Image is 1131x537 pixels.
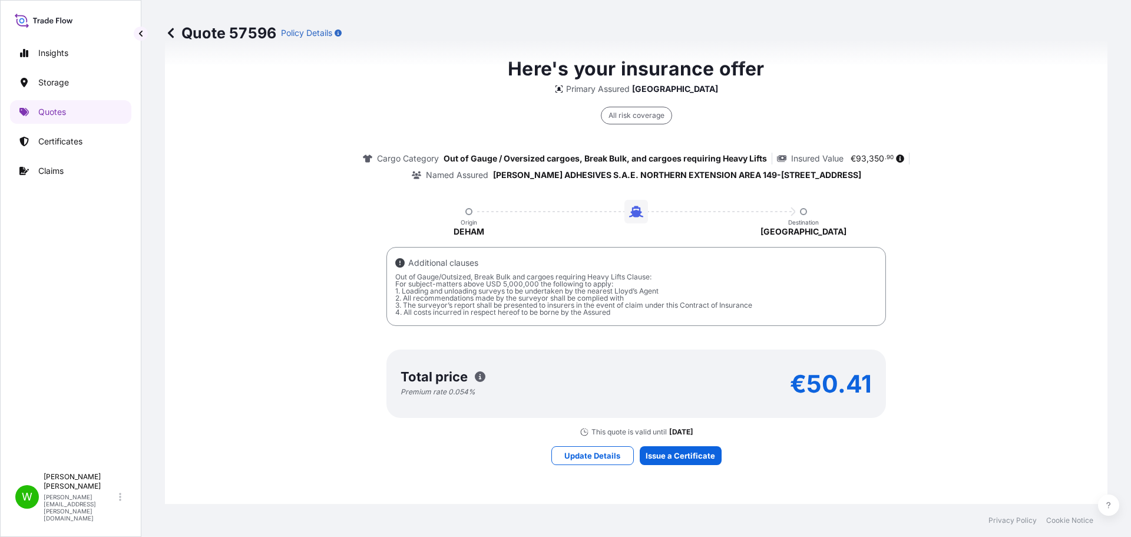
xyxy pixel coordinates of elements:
[38,165,64,177] p: Claims
[426,169,488,181] p: Named Assured
[508,55,764,83] p: Here's your insurance offer
[646,450,715,462] p: Issue a Certificate
[869,154,884,163] span: 350
[377,153,439,164] p: Cargo Category
[281,27,332,39] p: Policy Details
[760,226,846,238] p: [GEOGRAPHIC_DATA]
[444,153,767,164] p: Out of Gauge / Oversized cargoes, Break Bulk, and cargoes requiring Heavy Lifts
[10,159,131,183] a: Claims
[669,427,693,437] p: [DATE]
[632,83,718,95] p: [GEOGRAPHIC_DATA]
[10,100,131,124] a: Quotes
[165,24,276,42] p: Quote 57596
[867,154,869,163] span: ,
[885,156,887,160] span: .
[788,219,819,226] p: Destination
[38,106,66,118] p: Quotes
[44,472,117,491] p: [PERSON_NAME] [PERSON_NAME]
[10,41,131,65] a: Insights
[461,219,477,226] p: Origin
[395,274,877,316] p: Out of Gauge/Outsized, Break Bulk and cargoes requiring Heavy Lifts Clause: For subject-matters a...
[601,107,672,124] div: All risk coverage
[10,130,131,153] a: Certificates
[493,169,861,181] p: [PERSON_NAME] ADHESIVES S.A.E. NORTHERN EXTENSION AREA 149-[STREET_ADDRESS]
[640,446,722,465] button: Issue a Certificate
[401,387,475,397] p: Premium rate 0.054 %
[591,427,667,437] p: This quote is valid until
[988,516,1037,525] a: Privacy Policy
[454,226,484,238] p: DEHAM
[408,257,478,269] p: Additional clauses
[791,153,844,164] p: Insured Value
[851,154,856,163] span: €
[564,450,620,462] p: Update Details
[38,136,82,147] p: Certificates
[887,156,894,160] span: 90
[1046,516,1093,525] a: Cookie Notice
[401,371,468,383] p: Total price
[22,491,32,503] span: W
[856,154,867,163] span: 93
[38,47,68,59] p: Insights
[551,446,634,465] button: Update Details
[44,493,117,522] p: [PERSON_NAME][EMAIL_ADDRESS][PERSON_NAME][DOMAIN_NAME]
[38,77,69,88] p: Storage
[566,83,630,95] p: Primary Assured
[790,374,872,393] p: €50.41
[10,71,131,94] a: Storage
